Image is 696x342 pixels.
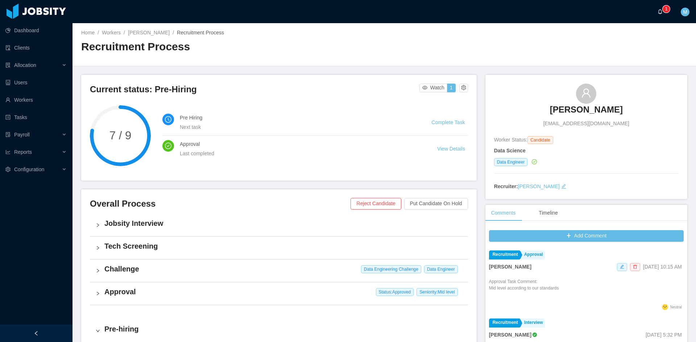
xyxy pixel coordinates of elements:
[670,305,682,309] span: Neutral
[521,250,545,259] a: Approval
[489,318,520,328] a: Recruitment
[494,137,527,143] span: Worker Status:
[417,288,457,296] span: Seniority: Mid level
[431,119,465,125] a: Complete Task
[521,318,545,328] a: Interview
[104,287,462,297] h4: Approval
[5,110,67,124] a: icon: profileTasks
[489,332,531,338] strong: [PERSON_NAME]
[96,269,100,273] i: icon: right
[81,30,95,35] a: Home
[104,218,462,228] h4: Jobsity Interview
[361,265,421,273] span: Data Engineering Challenge
[104,241,462,251] h4: Tech Screening
[5,149,11,155] i: icon: line-chart
[633,265,637,269] i: icon: delete
[124,30,125,35] span: /
[643,264,682,270] span: [DATE] 10:15 AM
[459,84,468,92] button: icon: setting
[104,324,462,334] h4: Pre-hiring
[530,159,537,165] a: icon: check-circle
[437,146,465,152] a: View Details
[646,332,682,338] span: [DATE] 5:32 PM
[180,149,420,157] div: Last completed
[5,93,67,107] a: icon: userWorkers
[419,84,447,92] button: icon: eyeWatch
[90,282,468,305] div: icon: rightApproval
[561,184,566,189] i: icon: edit
[90,198,351,210] h3: Overall Process
[180,123,414,131] div: Next task
[489,264,531,270] strong: [PERSON_NAME]
[5,23,67,38] a: icon: pie-chartDashboard
[90,214,468,236] div: icon: rightJobsity Interview
[533,205,563,221] div: Timeline
[447,84,456,92] button: 1
[96,329,100,333] i: icon: right
[620,265,624,269] i: icon: edit
[128,30,170,35] a: [PERSON_NAME]
[683,8,687,16] span: M
[663,5,670,13] sup: 1
[96,291,100,296] i: icon: right
[5,167,11,172] i: icon: setting
[96,246,100,250] i: icon: right
[489,250,520,259] a: Recruitment
[485,205,522,221] div: Comments
[90,84,419,95] h3: Current status: Pre-Hiring
[14,166,44,172] span: Configuration
[177,30,224,35] span: Recruitment Process
[494,183,518,189] strong: Recruiter:
[489,230,684,242] button: icon: plusAdd Comment
[658,9,663,14] i: icon: bell
[424,265,458,273] span: Data Engineer
[494,148,526,153] strong: Data Science
[90,237,468,259] div: icon: rightTech Screening
[173,30,174,35] span: /
[165,143,171,149] i: icon: check-circle
[489,278,559,302] div: Approval Task Comment:
[376,288,414,296] span: Status: Approved
[5,63,11,68] i: icon: solution
[180,140,420,148] h4: Approval
[104,264,462,274] h4: Challenge
[351,198,401,210] button: Reject Candidate
[180,114,414,122] h4: Pre Hiring
[14,149,32,155] span: Reports
[581,88,591,98] i: icon: user
[96,223,100,227] i: icon: right
[5,132,11,137] i: icon: file-protect
[550,104,623,115] h3: [PERSON_NAME]
[404,198,468,210] button: Put Candidate On Hold
[14,132,30,138] span: Payroll
[665,5,668,13] p: 1
[81,39,384,54] h2: Recruitment Process
[90,130,151,141] span: 7 / 9
[90,259,468,282] div: icon: rightChallenge
[98,30,99,35] span: /
[102,30,121,35] a: Workers
[489,285,559,291] p: Mid level according to our standards
[5,75,67,90] a: icon: robotUsers
[550,104,623,120] a: [PERSON_NAME]
[90,320,468,342] div: icon: rightPre-hiring
[518,183,560,189] a: [PERSON_NAME]
[527,136,553,144] span: Candidate
[532,159,537,164] i: icon: check-circle
[165,116,171,123] i: icon: clock-circle
[543,120,629,127] span: [EMAIL_ADDRESS][DOMAIN_NAME]
[14,62,36,68] span: Allocation
[5,41,67,55] a: icon: auditClients
[494,158,528,166] span: Data Engineer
